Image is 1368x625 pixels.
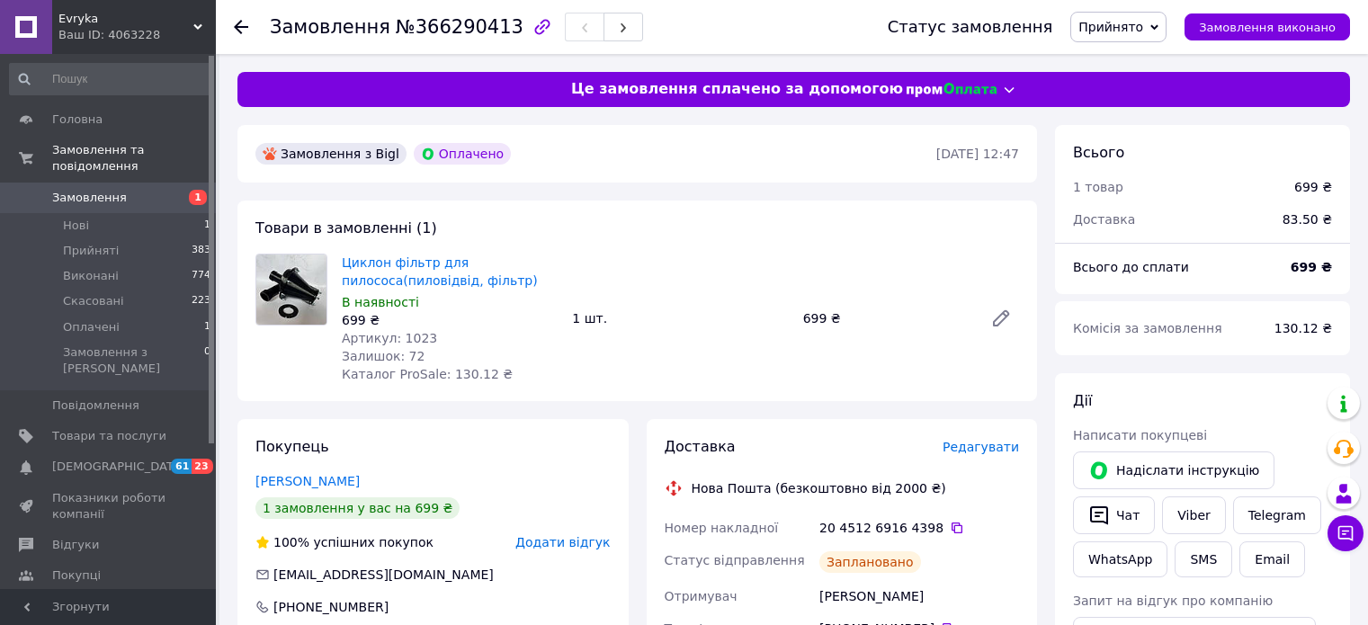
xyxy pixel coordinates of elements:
[342,331,437,345] span: Артикул: 1023
[255,438,329,455] span: Покупець
[414,143,511,165] div: Оплачено
[63,319,120,335] span: Оплачені
[1073,144,1124,161] span: Всього
[1073,541,1167,577] a: WhatsApp
[1073,594,1273,608] span: Запит на відгук про компанію
[204,344,210,377] span: 0
[204,319,210,335] span: 1
[189,190,207,205] span: 1
[52,397,139,414] span: Повідомлення
[1073,496,1155,534] button: Чат
[52,428,166,444] span: Товари та послуги
[888,18,1053,36] div: Статус замовлення
[796,306,976,331] div: 699 ₴
[63,268,119,284] span: Виконані
[943,440,1019,454] span: Редагувати
[1073,321,1222,335] span: Комісія за замовлення
[255,143,407,165] div: Замовлення з Bigl
[192,243,210,259] span: 383
[1073,451,1274,489] button: Надіслати інструкцію
[515,535,610,549] span: Додати відгук
[52,190,127,206] span: Замовлення
[983,300,1019,336] a: Редагувати
[1073,428,1207,442] span: Написати покупцеві
[192,293,210,309] span: 223
[1078,20,1143,34] span: Прийнято
[270,16,390,38] span: Замовлення
[342,349,425,363] span: Залишок: 72
[342,295,419,309] span: В наявності
[256,254,326,325] img: Циклон фільтр для пилососа(пиловідвід, фільтр)
[342,367,513,381] span: Каталог ProSale: 130.12 ₴
[52,490,166,522] span: Показники роботи компанії
[63,218,89,234] span: Нові
[63,243,119,259] span: Прийняті
[342,255,538,288] a: Циклон фільтр для пилососа(пиловідвід, фільтр)
[1073,180,1123,194] span: 1 товар
[1233,496,1321,534] a: Telegram
[665,521,779,535] span: Номер накладної
[255,497,460,519] div: 1 замовлення у вас на 699 ₴
[1272,200,1343,239] div: 83.50 ₴
[273,567,494,582] span: [EMAIL_ADDRESS][DOMAIN_NAME]
[234,18,248,36] div: Повернутися назад
[1185,13,1350,40] button: Замовлення виконано
[63,344,204,377] span: Замовлення з [PERSON_NAME]
[1073,260,1189,274] span: Всього до сплати
[571,79,903,100] span: Це замовлення сплачено за допомогою
[52,142,216,174] span: Замовлення та повідомлення
[665,589,738,603] span: Отримувач
[63,293,124,309] span: Скасовані
[52,567,101,584] span: Покупці
[255,219,437,237] span: Товари в замовленні (1)
[192,459,212,474] span: 23
[255,474,360,488] a: [PERSON_NAME]
[58,27,216,43] div: Ваш ID: 4063228
[936,147,1019,161] time: [DATE] 12:47
[819,519,1019,537] div: 20 4512 6916 4398
[819,551,921,573] div: Заплановано
[272,598,390,616] div: [PHONE_NUMBER]
[255,533,434,551] div: успішних покупок
[1175,541,1232,577] button: SMS
[273,535,309,549] span: 100%
[1073,392,1092,409] span: Дії
[687,479,951,497] div: Нова Пошта (безкоштовно від 2000 ₴)
[665,553,805,567] span: Статус відправлення
[565,306,795,331] div: 1 шт.
[665,438,736,455] span: Доставка
[1199,21,1336,34] span: Замовлення виконано
[342,311,558,329] div: 699 ₴
[1162,496,1225,534] a: Viber
[204,218,210,234] span: 1
[58,11,193,27] span: Evryka
[1291,260,1332,274] b: 699 ₴
[52,112,103,128] span: Головна
[1073,212,1135,227] span: Доставка
[52,459,185,475] span: [DEMOGRAPHIC_DATA]
[52,537,99,553] span: Відгуки
[171,459,192,474] span: 61
[1328,515,1364,551] button: Чат з покупцем
[1294,178,1332,196] div: 699 ₴
[816,580,1023,612] div: [PERSON_NAME]
[9,63,212,95] input: Пошук
[1274,321,1332,335] span: 130.12 ₴
[396,16,523,38] span: №366290413
[1239,541,1305,577] button: Email
[192,268,210,284] span: 774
